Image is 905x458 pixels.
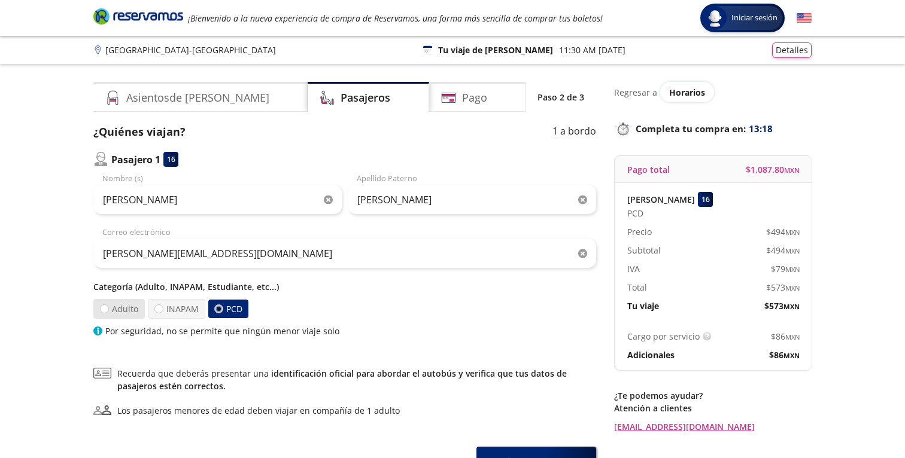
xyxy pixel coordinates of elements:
a: [EMAIL_ADDRESS][DOMAIN_NAME] [614,420,812,433]
span: $ 79 [771,262,800,275]
span: $ 494 [766,244,800,257]
iframe: Messagebird Livechat Widget [836,389,893,446]
label: PCD [208,300,248,318]
span: Iniciar sesión [727,12,782,24]
label: Adulto [93,299,145,319]
p: IVA [627,262,640,275]
small: MXN [783,302,800,311]
span: PCD [627,207,643,219]
p: Pasajero 1 [111,152,160,167]
p: [PERSON_NAME] [627,193,695,206]
p: Completa tu compra en : [614,120,812,137]
p: Subtotal [627,244,661,257]
small: MXN [785,265,800,274]
p: ¿Quiénes viajan? [93,124,186,140]
h4: Asientos de [PERSON_NAME] [126,90,269,106]
button: Detalles [772,42,812,58]
span: $ 86 [771,330,800,343]
p: Categoría (Adulto, INAPAM, Estudiante, etc...) [93,280,596,293]
span: $ 86 [769,349,800,361]
div: Los pasajeros menores de edad deben viajar en compañía de 1 adulto [117,404,400,417]
div: 16 [163,152,178,167]
p: Tu viaje de [PERSON_NAME] [438,44,553,56]
a: Brand Logo [93,7,183,29]
p: [GEOGRAPHIC_DATA] - [GEOGRAPHIC_DATA] [105,44,276,56]
input: Nombre (s) [93,185,342,215]
span: $ 573 [764,300,800,312]
p: Total [627,281,647,294]
p: Cargo por servicio [627,330,700,343]
a: identificación oficial para abordar el autobús y verifica que tus datos de pasajeros estén correc... [117,368,567,392]
span: Recuerda que deberás presentar una [117,367,596,392]
span: $ 1,087.80 [746,163,800,176]
span: $ 494 [766,225,800,238]
small: MXN [785,246,800,255]
p: Paso 2 de 3 [537,91,584,103]
p: ¿Te podemos ayudar? [614,389,812,402]
p: Adicionales [627,349,675,361]
button: English [797,11,812,26]
span: Horarios [669,87,705,98]
small: MXN [785,332,800,341]
input: Correo electrónico [93,239,596,268]
input: Apellido Paterno [348,185,596,215]
p: Tu viaje [627,300,659,312]
h4: Pasajeros [341,90,390,106]
p: Atención a clientes [614,402,812,414]
p: Regresar a [614,86,657,99]
span: $ 573 [766,281,800,294]
p: Por seguridad, no se permite que ningún menor viaje solo [105,325,339,337]
small: MXN [785,283,800,292]
h4: Pago [462,90,487,106]
p: Pago total [627,163,670,176]
div: Regresar a ver horarios [614,82,812,102]
em: ¡Bienvenido a la nueva experiencia de compra de Reservamos, una forma más sencilla de comprar tus... [188,13,603,24]
p: 11:30 AM [DATE] [559,44,625,56]
label: INAPAM [148,299,205,319]
div: 16 [698,192,713,207]
i: Brand Logo [93,7,183,25]
small: MXN [785,228,800,237]
small: MXN [783,351,800,360]
p: Precio [627,225,652,238]
p: 1 a bordo [552,124,596,140]
small: MXN [784,166,800,175]
span: 13:18 [749,122,773,136]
